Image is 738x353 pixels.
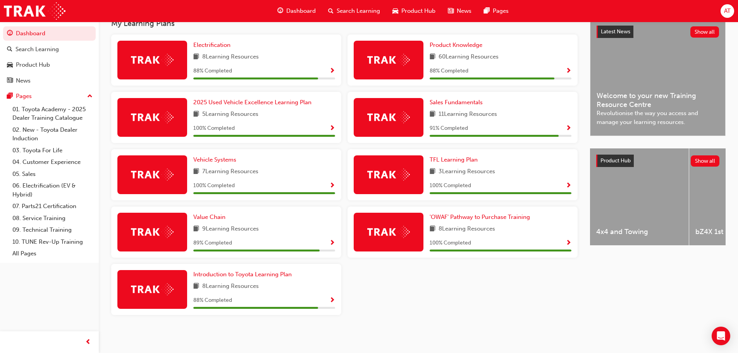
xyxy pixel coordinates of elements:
[271,3,322,19] a: guage-iconDashboard
[193,67,232,76] span: 88 % Completed
[442,3,478,19] a: news-iconNews
[566,238,571,248] button: Show Progress
[16,76,31,85] div: News
[9,145,96,157] a: 03. Toyota For Life
[202,52,259,62] span: 8 Learning Resources
[329,240,335,247] span: Show Progress
[367,226,410,238] img: Trak
[9,236,96,248] a: 10. TUNE Rev-Up Training
[193,296,232,305] span: 88 % Completed
[329,238,335,248] button: Show Progress
[430,239,471,248] span: 100 % Completed
[9,124,96,145] a: 02. New - Toyota Dealer Induction
[601,28,630,35] span: Latest News
[193,98,315,107] a: 2025 Used Vehicle Excellence Learning Plan
[329,125,335,132] span: Show Progress
[439,224,495,234] span: 8 Learning Resources
[9,180,96,200] a: 06. Electrification (EV & Hybrid)
[329,68,335,75] span: Show Progress
[439,52,499,62] span: 60 Learning Resources
[690,26,719,38] button: Show all
[193,181,235,190] span: 100 % Completed
[337,7,380,15] span: Search Learning
[721,4,734,18] button: AT
[202,224,259,234] span: 9 Learning Resources
[430,41,485,50] a: Product Knowledge
[329,181,335,191] button: Show Progress
[329,296,335,305] button: Show Progress
[329,124,335,133] button: Show Progress
[430,124,468,133] span: 91 % Completed
[3,74,96,88] a: News
[566,124,571,133] button: Show Progress
[430,214,530,220] span: 'OWAF' Pathway to Purchase Training
[193,270,295,279] a: Introduction to Toyota Learning Plan
[87,91,93,102] span: up-icon
[478,3,515,19] a: pages-iconPages
[430,110,435,119] span: book-icon
[430,41,482,48] span: Product Knowledge
[367,169,410,181] img: Trak
[691,155,720,167] button: Show all
[4,2,65,20] img: Trak
[9,168,96,180] a: 05. Sales
[7,62,13,69] span: car-icon
[329,297,335,304] span: Show Progress
[202,167,258,177] span: 7 Learning Resources
[193,52,199,62] span: book-icon
[712,327,730,345] div: Open Intercom Messenger
[193,271,292,278] span: Introduction to Toyota Learning Plan
[9,200,96,212] a: 07. Parts21 Certification
[590,148,689,245] a: 4x4 and Towing
[367,54,410,66] img: Trak
[131,169,174,181] img: Trak
[277,6,283,16] span: guage-icon
[457,7,471,15] span: News
[9,248,96,260] a: All Pages
[3,89,96,103] button: Pages
[193,239,232,248] span: 89 % Completed
[566,66,571,76] button: Show Progress
[202,282,259,291] span: 8 Learning Resources
[85,338,91,347] span: prev-icon
[15,45,59,54] div: Search Learning
[600,157,631,164] span: Product Hub
[430,99,483,106] span: Sales Fundamentals
[566,240,571,247] span: Show Progress
[566,125,571,132] span: Show Progress
[329,66,335,76] button: Show Progress
[7,93,13,100] span: pages-icon
[193,99,311,106] span: 2025 Used Vehicle Excellence Learning Plan
[193,282,199,291] span: book-icon
[9,212,96,224] a: 08. Service Training
[439,167,495,177] span: 3 Learning Resources
[322,3,386,19] a: search-iconSearch Learning
[3,58,96,72] a: Product Hub
[597,26,719,38] a: Latest NewsShow all
[9,103,96,124] a: 01. Toyota Academy - 2025 Dealer Training Catalogue
[193,110,199,119] span: book-icon
[430,67,468,76] span: 88 % Completed
[401,7,435,15] span: Product Hub
[566,181,571,191] button: Show Progress
[430,52,435,62] span: book-icon
[3,25,96,89] button: DashboardSearch LearningProduct HubNews
[430,167,435,177] span: book-icon
[193,213,229,222] a: Value Chain
[193,41,234,50] a: Electrification
[286,7,316,15] span: Dashboard
[16,60,50,69] div: Product Hub
[131,283,174,295] img: Trak
[430,155,481,164] a: TFL Learning Plan
[328,6,334,16] span: search-icon
[202,110,258,119] span: 5 Learning Resources
[131,111,174,123] img: Trak
[9,156,96,168] a: 04. Customer Experience
[597,109,719,126] span: Revolutionise the way you access and manage your learning resources.
[566,183,571,189] span: Show Progress
[16,92,32,101] div: Pages
[430,181,471,190] span: 100 % Completed
[566,68,571,75] span: Show Progress
[7,46,12,53] span: search-icon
